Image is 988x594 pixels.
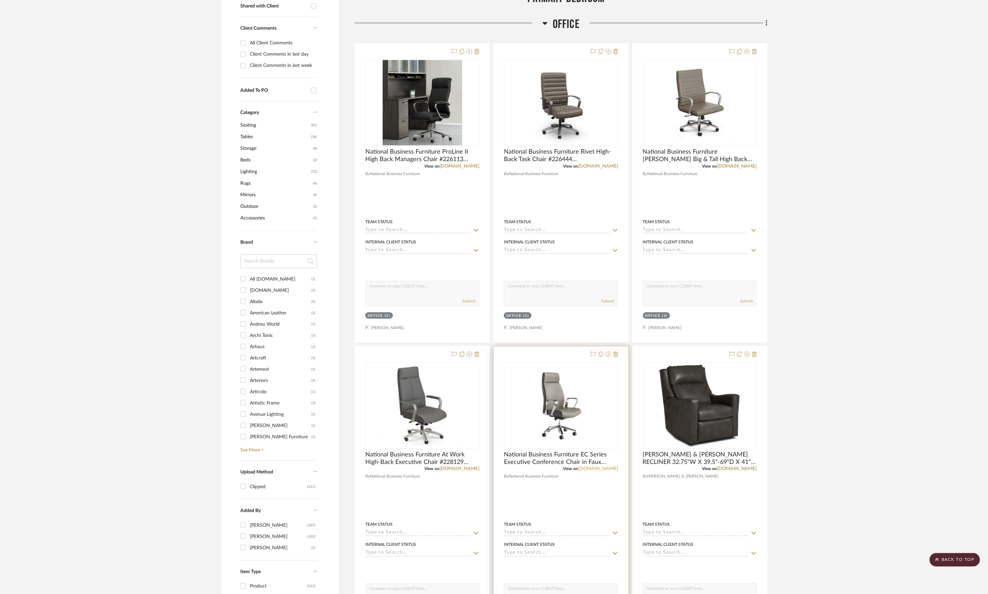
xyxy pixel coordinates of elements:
[250,274,311,285] div: All [DOMAIN_NAME]
[240,569,261,574] span: Item Type
[365,247,471,254] input: Type to Search…
[240,154,311,166] span: Beds
[578,164,618,169] a: [DOMAIN_NAME]
[311,166,317,177] span: (72)
[528,363,594,448] img: National Business Furniture EC Series Executive Conference Chair in Faux Leather #52410
[523,313,529,319] div: (1)
[250,531,307,542] div: [PERSON_NAME]
[504,239,555,245] div: Internal Client Status
[250,308,311,319] div: American Leather
[930,553,980,567] scroll-to-top-button: BACK TO TOP
[313,201,317,212] span: (2)
[250,398,311,409] div: Artistic Frame
[368,313,383,319] div: Office
[504,219,531,225] div: Team Status
[383,60,462,145] img: National Business Furniture ProLine II High Back Managers Chair #226113 29"W x 27.31"D x 47"H
[424,467,439,471] span: View on
[643,148,757,163] span: National Business Furniture [PERSON_NAME] Big & Tall High Back Executive Chair #228575 29.5"Wx31....
[578,467,618,471] a: [DOMAIN_NAME]
[250,542,311,553] div: [PERSON_NAME]
[307,581,315,592] div: (212)
[643,247,749,254] input: Type to Search…
[365,451,479,466] span: National Business Furniture At Work High-Back Executive Chair #228129 29.9"Wx28.1"Dx47.5"H
[643,473,648,480] span: By
[504,247,610,254] input: Type to Search…
[311,398,315,409] div: (3)
[702,164,717,168] span: View on
[563,164,578,168] span: View on
[250,375,311,386] div: Arteriors
[239,442,317,453] a: See More +
[250,296,311,307] div: Altalia
[240,143,311,154] span: Storage
[311,319,315,330] div: (1)
[250,520,307,531] div: [PERSON_NAME]
[504,60,618,146] div: 0
[365,148,479,163] span: National Business Furniture ProLine II High Back Managers Chair #226113 29"W x 27.31"D x 47"H
[311,432,315,442] div: (1)
[311,420,315,431] div: (1)
[313,189,317,200] span: (4)
[506,313,522,319] div: Office
[655,363,744,448] img: HANCOCK & MOORE ANTON POWER RECLINER 32.75"W X 39.5"-69"D X 41"H 26"AH
[643,171,648,177] span: By
[643,60,757,146] div: 0
[311,308,315,319] div: (2)
[240,166,309,178] span: Lighting
[250,38,315,48] div: All Client Comments
[504,227,610,234] input: Type to Search…
[311,364,315,375] div: (1)
[504,542,555,548] div: Internal Client Status
[366,363,479,449] div: 0
[643,550,749,557] input: Type to Search…
[643,530,749,537] input: Type to Search…
[307,520,315,531] div: (107)
[365,473,370,480] span: By
[509,171,559,177] span: National Business Furniture
[365,219,393,225] div: Team Status
[504,171,509,177] span: By
[365,550,471,557] input: Type to Search…
[311,409,315,420] div: (1)
[311,386,315,397] div: (1)
[250,319,311,330] div: Andreu World
[240,201,311,212] span: Outdoor
[240,240,253,245] span: Brand
[518,60,604,145] img: National Business Furniture Rivet High-Back Task Chair #226444 27"Wx29.5"Dx42.75-45"H
[250,341,311,352] div: Arhaus
[311,274,315,285] div: (1)
[240,131,309,143] span: Tables
[385,313,391,319] div: (1)
[250,353,311,364] div: Artcraft
[311,375,315,386] div: (4)
[250,285,311,296] div: [DOMAIN_NAME]
[504,451,618,466] span: National Business Furniture EC Series Executive Conference Chair in Faux Leather #52410
[240,119,309,131] span: Seating
[702,467,717,471] span: View on
[250,60,315,71] div: Client Comments in last week
[504,473,509,480] span: By
[504,148,618,163] span: National Business Furniture Rivet High-Back Task Chair #226444 27"Wx29.5"Dx42.75-45"H
[250,364,311,375] div: Artemest
[307,481,315,492] div: (211)
[240,26,277,31] span: Client Comments
[250,481,307,492] div: Clipped
[563,467,578,471] span: View on
[509,473,559,480] span: National Business Furniture
[717,164,757,169] a: [DOMAIN_NAME]
[648,171,697,177] span: National Business Furniture
[311,120,317,131] span: (81)
[370,171,420,177] span: National Business Furniture
[439,467,479,471] a: [DOMAIN_NAME]
[240,110,259,116] span: Category
[250,409,311,420] div: Avenue Lighting
[240,255,317,268] input: Search Brands
[717,467,757,471] a: [DOMAIN_NAME]
[313,155,317,166] span: (2)
[648,473,719,480] span: [PERSON_NAME] & [PERSON_NAME]
[240,470,273,475] span: Upload Method
[439,164,479,169] a: [DOMAIN_NAME]
[740,298,753,304] button: Submit
[365,530,471,537] input: Type to Search…
[311,285,315,296] div: (1)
